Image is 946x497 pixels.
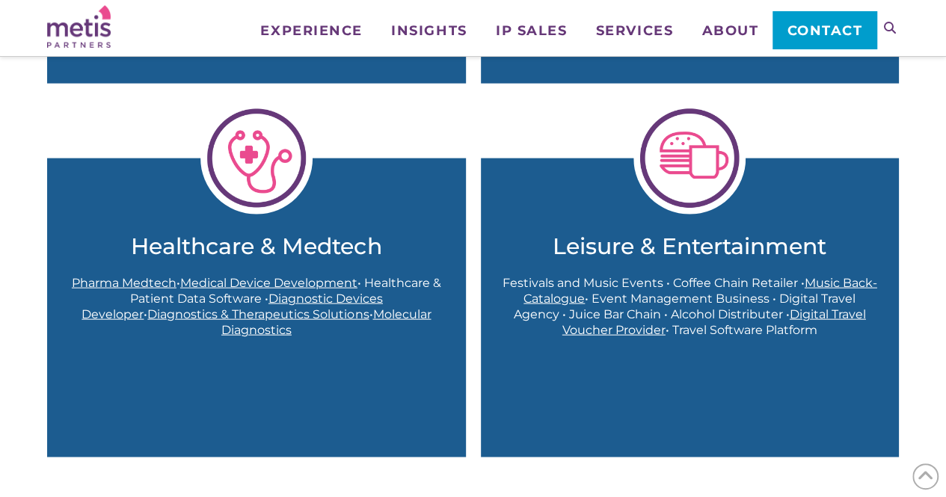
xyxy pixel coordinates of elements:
p: • • Healthcare & Patient Data Software • • • [68,275,444,338]
a: Healthcare & Medtech [68,233,444,260]
span: Contact [787,24,863,37]
span: Insights [391,24,467,37]
span: Back to Top [912,463,939,490]
span: About [701,24,758,37]
span: Services [596,24,673,37]
p: Festivals and Music Events • Coffee Chain Retailer • • Event Management Business • Digital Travel... [501,275,877,338]
img: HealthcareMedTech-1-1024x1024.png [200,102,313,214]
a: Pharma Medtech [72,276,176,290]
img: Metis Partners [47,5,111,48]
a: Medical Device Development [180,276,357,290]
span: IP Sales [496,24,567,37]
span: Experience [260,24,362,37]
img: LesiureEntertainment-1-1024x1024.png [633,102,746,214]
a: Contact [773,11,876,49]
a: Diagnostics & Therapeutics Solutions [147,307,369,321]
a: Leisure & Entertainment [501,233,877,260]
